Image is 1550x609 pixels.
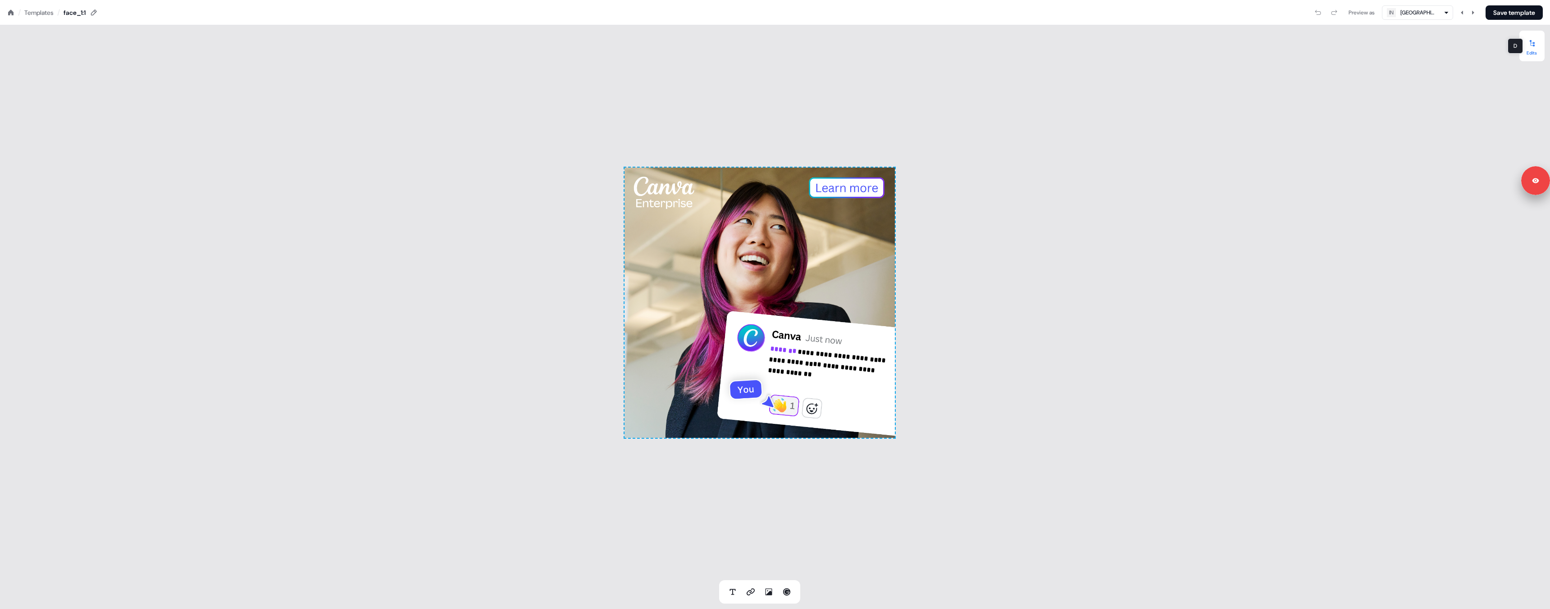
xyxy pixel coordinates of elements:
[24,8,54,17] a: Templates
[1508,38,1523,54] div: D
[18,8,21,18] div: /
[57,8,60,18] div: /
[1400,8,1436,17] div: [GEOGRAPHIC_DATA][PERSON_NAME]
[1389,8,1394,17] div: IN
[1382,5,1453,20] button: IN[GEOGRAPHIC_DATA][PERSON_NAME]
[1486,5,1543,20] button: Save template
[1519,36,1545,56] button: Edits
[1349,8,1375,17] div: Preview as
[64,8,86,17] div: face_1:1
